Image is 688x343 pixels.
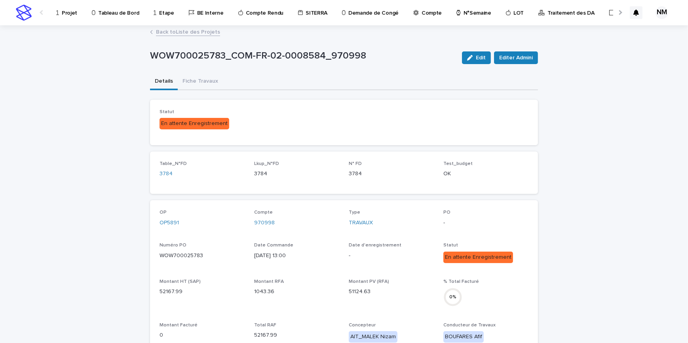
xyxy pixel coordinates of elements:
a: 3784 [160,170,173,178]
span: Date Commande [254,243,293,248]
p: - [349,252,434,260]
p: 3784 [254,170,339,178]
a: Back toListe des Projets [156,27,220,36]
span: Edit [476,55,486,61]
span: Statut [443,243,458,248]
p: WOW700025783 [160,252,245,260]
span: Montant PV (RFA) [349,279,389,284]
p: 51124.63 [349,288,434,296]
span: Montant RFA [254,279,284,284]
span: Conducteur de Travaux [443,323,496,328]
div: En attente Enregistrement [443,252,513,263]
span: Table_N°FD [160,161,187,166]
a: TRAVAUX [349,219,373,227]
span: OP [160,210,167,215]
p: 0 [160,331,245,339]
span: Date d'enregistrement [349,243,401,248]
p: 3784 [349,170,434,178]
span: PO [443,210,450,215]
a: OP5891 [160,219,179,227]
p: 52167.99 [160,288,245,296]
img: stacker-logo-s-only.png [16,5,32,21]
p: [DATE] 13:00 [254,252,339,260]
span: Test_budget [443,161,473,166]
span: Lkup_N°FD [254,161,279,166]
div: En attente Enregistrement [160,118,229,129]
span: Concepteur [349,323,376,328]
button: Details [150,74,178,90]
span: Statut [160,110,174,114]
span: Total RAF [254,323,276,328]
a: 970998 [254,219,275,227]
span: N° FD [349,161,362,166]
button: Edit [462,51,491,64]
span: Compte [254,210,273,215]
span: Type [349,210,360,215]
p: OK [443,170,528,178]
p: WOW700025783_COM-FR-02-0008584_970998 [150,50,456,62]
p: 1043.36 [254,288,339,296]
button: Fiche Travaux [178,74,223,90]
span: Editer Admini [499,54,533,62]
div: AIT_MALEK Nizam [349,331,397,343]
p: 52167.99 [254,331,339,339]
div: 0 % [443,293,462,301]
button: Editer Admini [494,51,538,64]
span: Numéro PO [160,243,186,248]
div: NM [656,6,668,19]
span: Montant HT (SAP) [160,279,201,284]
div: BOUFARES Afif [443,331,484,343]
p: - [443,219,528,227]
span: % Total Facturé [443,279,479,284]
span: Montant Facturé [160,323,198,328]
